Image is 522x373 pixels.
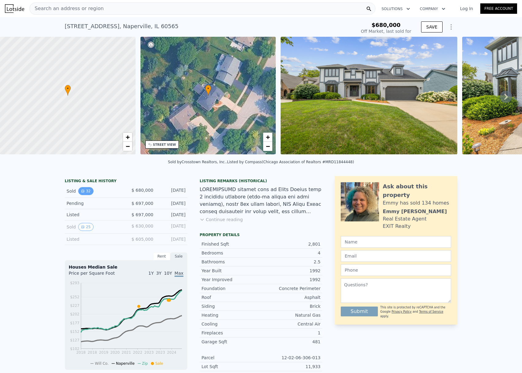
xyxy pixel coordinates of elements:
span: Max [175,271,183,277]
div: 4 [261,250,320,256]
span: $ 630,000 [132,224,153,228]
div: Emmy [PERSON_NAME] [383,208,447,215]
span: $ 680,000 [132,188,153,193]
tspan: 2018 [88,350,97,355]
button: SAVE [421,21,443,32]
button: View historical data [78,223,93,231]
div: Off Market, last sold for [361,28,411,34]
tspan: 2023 [155,350,165,355]
div: Concrete Perimeter [261,285,320,292]
button: Solutions [377,3,415,14]
div: Sold [67,187,121,195]
tspan: $202 [70,312,79,316]
img: Lotside [5,4,24,13]
a: Terms of Service [419,310,443,313]
input: Email [341,250,451,262]
tspan: $152 [70,330,79,334]
div: Natural Gas [261,312,320,318]
div: [DATE] [158,187,186,195]
a: Zoom out [123,142,132,151]
div: Listed [67,236,121,242]
div: Cooling [202,321,261,327]
button: Show Options [445,21,457,33]
button: Company [415,3,450,14]
span: 10Y [164,271,172,276]
span: Zip [142,361,148,366]
a: Log In [453,6,480,12]
div: Emmy has sold 134 homes [383,199,449,207]
div: [DATE] [158,200,186,206]
div: 481 [261,339,320,345]
img: Sale: 139124299 Parcel: 27711631 [281,37,457,154]
div: EXIT Realty [383,223,411,230]
tspan: $127 [70,338,79,342]
div: LOREMIPSUMD sitamet cons ad Elits Doeius temp 2 incididu utlabore (etdo-ma aliqua eni admi veniam... [200,186,322,215]
div: • [205,85,211,96]
div: 1992 [261,277,320,283]
span: − [266,142,270,150]
span: Search an address or region [30,5,104,12]
span: Will Co. [95,361,109,366]
div: Heating [202,312,261,318]
button: Submit [341,307,378,316]
div: [DATE] [158,223,186,231]
input: Phone [341,264,451,276]
div: Listed by Compass (Chicago Association of Realtors #MRD11844448) [227,160,354,164]
div: 11,933 [261,364,320,370]
div: Ask about this property [383,182,451,199]
div: 2,801 [261,241,320,247]
div: Real Estate Agent [383,215,427,223]
div: Asphalt [261,294,320,300]
a: Zoom out [263,142,272,151]
tspan: $102 [70,347,79,351]
div: Foundation [202,285,261,292]
div: Sale [170,252,187,260]
tspan: $293 [70,281,79,285]
div: Siding [202,303,261,309]
span: • [65,86,71,91]
div: STREET VIEW [153,142,176,147]
tspan: 2023 [144,350,154,355]
span: + [125,133,129,141]
div: [DATE] [158,212,186,218]
div: Sold [67,223,121,231]
tspan: 2020 [110,350,120,355]
span: • [205,86,211,91]
div: Roof [202,294,261,300]
span: − [125,142,129,150]
div: Listing Remarks (Historical) [200,179,322,183]
a: Privacy Policy [392,310,412,313]
tspan: 2018 [76,350,86,355]
div: Finished Sqft [202,241,261,247]
div: This site is protected by reCAPTCHA and the Google and apply. [380,305,451,318]
span: 1Y [148,271,154,276]
div: Price per Square Foot [69,270,126,280]
tspan: 2024 [167,350,176,355]
span: + [266,133,270,141]
tspan: 2019 [99,350,109,355]
input: Name [341,236,451,248]
button: View historical data [78,187,93,195]
tspan: 2021 [122,350,131,355]
a: Zoom in [263,133,272,142]
div: 12-02-06-306-013 [261,355,320,361]
div: Property details [200,232,322,237]
div: Houses Median Sale [69,264,183,270]
div: Bedrooms [202,250,261,256]
div: Listed [67,212,121,218]
div: Lot Sqft [202,364,261,370]
tspan: $177 [70,321,79,325]
div: Brick [261,303,320,309]
span: Naperville [116,361,135,366]
span: Sale [155,361,163,366]
div: Bathrooms [202,259,261,265]
tspan: $252 [70,295,79,299]
span: $680,000 [371,22,401,28]
div: Parcel [202,355,261,361]
div: Garage Sqft [202,339,261,345]
span: $ 697,000 [132,212,153,217]
div: 1992 [261,268,320,274]
button: Continue reading [200,217,243,223]
span: $ 697,000 [132,201,153,206]
a: Zoom in [123,133,132,142]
